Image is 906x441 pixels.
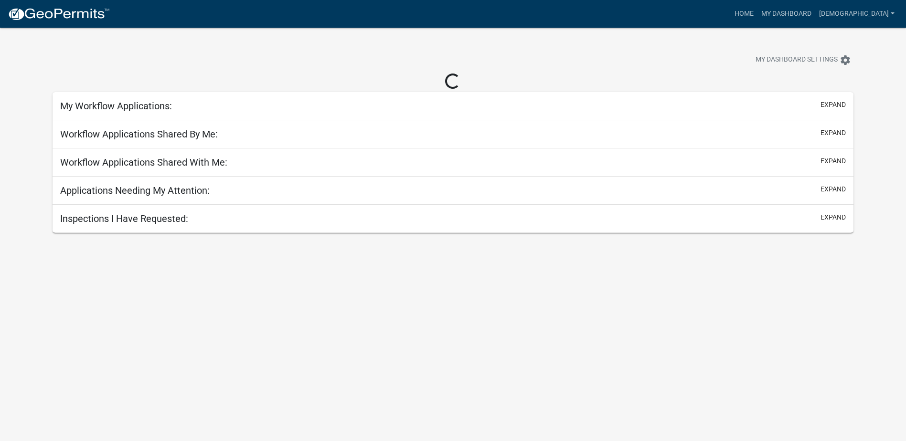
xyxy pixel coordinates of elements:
span: My Dashboard Settings [756,54,838,66]
h5: My Workflow Applications: [60,100,172,112]
i: settings [840,54,851,66]
button: expand [821,212,846,222]
h5: Inspections I Have Requested: [60,213,188,224]
button: expand [821,100,846,110]
button: expand [821,156,846,166]
h5: Workflow Applications Shared With Me: [60,157,227,168]
a: Home [731,5,757,23]
button: expand [821,184,846,194]
a: My Dashboard [757,5,815,23]
h5: Applications Needing My Attention: [60,185,210,196]
button: expand [821,128,846,138]
button: My Dashboard Settingssettings [748,51,859,69]
h5: Workflow Applications Shared By Me: [60,128,218,140]
a: [DEMOGRAPHIC_DATA] [815,5,898,23]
